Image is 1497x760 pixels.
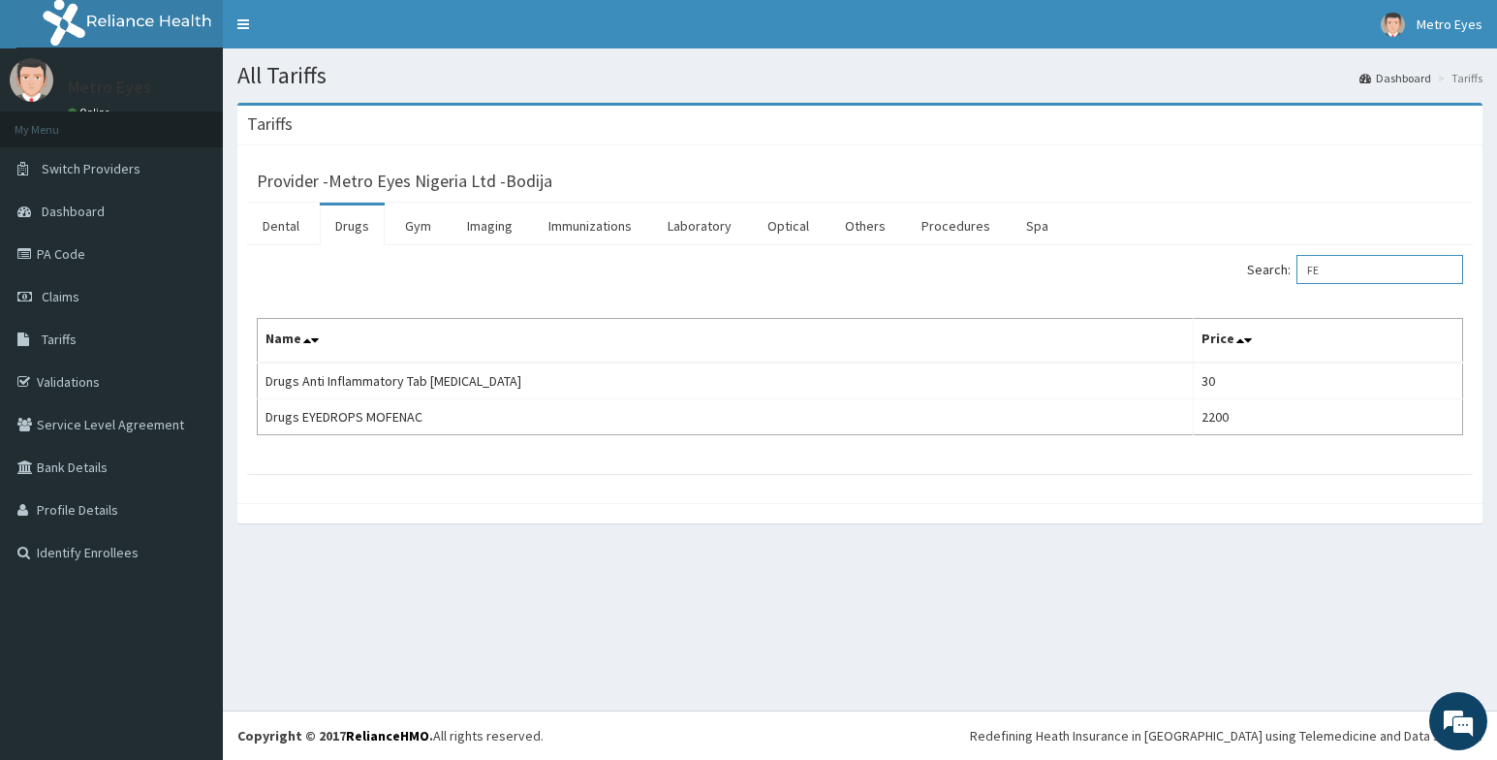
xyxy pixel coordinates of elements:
a: RelianceHMO [346,727,429,744]
h1: All Tariffs [237,63,1482,88]
h3: Provider - Metro Eyes Nigeria Ltd -Bodija [257,173,552,190]
a: Procedures [906,206,1006,246]
div: Redefining Heath Insurance in [GEOGRAPHIC_DATA] using Telemedicine and Data Science! [970,726,1482,745]
a: Online [68,106,114,119]
textarea: Type your message and hit 'Enter' [10,529,369,597]
a: Others [829,206,901,246]
div: Minimize live chat window [318,10,364,56]
span: Dashboard [42,203,105,220]
a: Dental [247,206,315,246]
img: d_794563401_company_1708531726252_794563401 [36,97,78,145]
span: Tariffs [42,331,77,348]
h3: Tariffs [247,115,293,133]
a: Imaging [452,206,528,246]
li: Tariffs [1433,70,1482,86]
a: Laboratory [652,206,747,246]
th: Price [1193,319,1462,364]
a: Drugs [320,206,385,246]
span: We're online! [112,244,267,440]
td: Drugs Anti Inflammatory Tab [MEDICAL_DATA] [258,363,1194,399]
th: Name [258,319,1194,364]
span: Claims [42,288,79,305]
img: User Image [10,58,53,102]
strong: Copyright © 2017 . [237,727,433,744]
span: Metro Eyes [1417,16,1482,33]
input: Search: [1296,255,1463,284]
label: Search: [1247,255,1463,284]
td: 2200 [1193,399,1462,435]
p: Metro Eyes [68,79,151,96]
a: Immunizations [533,206,647,246]
span: Switch Providers [42,160,140,177]
a: Spa [1011,206,1064,246]
a: Dashboard [1359,70,1431,86]
td: Drugs EYEDROPS MOFENAC [258,399,1194,435]
div: Chat with us now [101,109,326,134]
a: Optical [752,206,825,246]
img: User Image [1381,13,1405,37]
td: 30 [1193,363,1462,399]
a: Gym [390,206,447,246]
footer: All rights reserved. [223,711,1497,760]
